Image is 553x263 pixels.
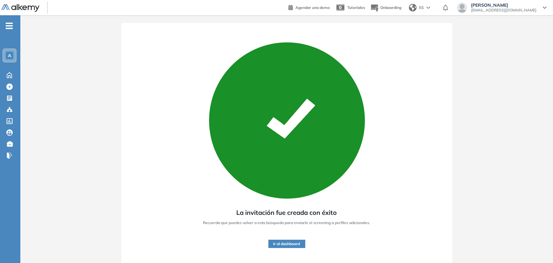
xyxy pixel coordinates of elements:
button: Onboarding [370,1,401,15]
span: A [8,53,11,58]
span: [EMAIL_ADDRESS][DOMAIN_NAME] [471,8,536,13]
span: ES [419,5,424,11]
span: [PERSON_NAME] [471,3,536,8]
span: Recuerda que puedes volver a esta búsqueda para enviarle el screening a perfiles adicionales. [203,220,370,226]
button: Ir al dashboard [268,240,305,248]
span: Onboarding [380,5,401,10]
a: Agendar una demo [288,3,330,11]
img: world [409,4,417,11]
span: La invitación fue creada con éxito [237,208,337,217]
span: Tutoriales [347,5,365,10]
span: Agendar una demo [295,5,330,10]
img: arrow [426,6,430,9]
i: - [6,25,13,26]
img: Logo [1,4,39,12]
